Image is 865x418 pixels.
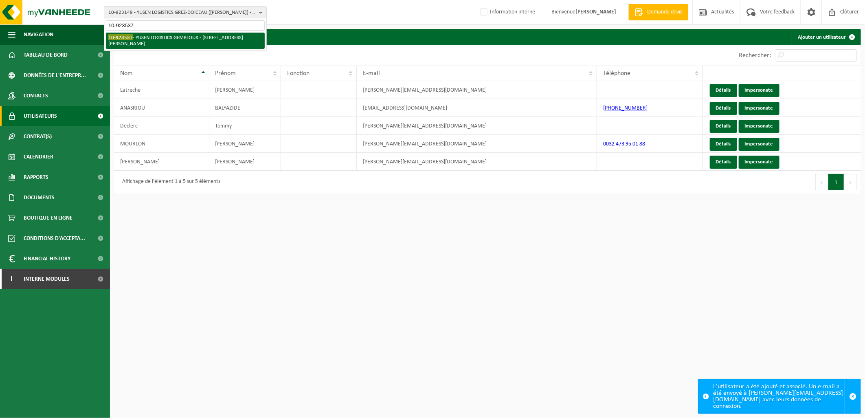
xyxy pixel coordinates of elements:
span: Interne modules [24,269,70,289]
span: Boutique en ligne [24,208,72,228]
label: Rechercher: [739,53,771,59]
div: Affichage de l'élément 1 à 5 sur 5 éléments [118,175,220,189]
a: Détails [710,84,737,97]
td: [PERSON_NAME] [209,81,281,99]
span: Navigation [24,24,53,45]
span: Fonction [287,70,310,77]
span: Données de l'entrepr... [24,65,86,86]
td: [EMAIL_ADDRESS][DOMAIN_NAME] [357,99,597,117]
span: Rapports [24,167,48,187]
span: Conditions d'accepta... [24,228,85,249]
button: Next [844,174,857,190]
span: Téléphone [603,70,630,77]
a: Détails [710,138,737,151]
span: Nom [120,70,133,77]
a: Impersonate [739,120,779,133]
td: Latreche [114,81,209,99]
button: 1 [828,174,844,190]
input: Chercher des succursales liées [106,20,265,31]
button: Previous [815,174,828,190]
span: Demande devis [645,8,684,16]
td: [PERSON_NAME][EMAIL_ADDRESS][DOMAIN_NAME] [357,153,597,171]
li: - YUSEN LOGISTICS GEMBLOUX - [STREET_ADDRESS][PERSON_NAME] [106,33,265,49]
a: 0032 473 95 01 88 [603,141,645,147]
td: Tommy [209,117,281,135]
td: [PERSON_NAME] [209,135,281,153]
strong: [PERSON_NAME] [575,9,616,15]
a: Impersonate [739,84,779,97]
span: Contrat(s) [24,126,52,147]
div: L'utilisateur a été ajouté et associé. Un e-mail a été envoyé à [PERSON_NAME][EMAIL_ADDRESS][DOMA... [713,379,845,414]
a: Détails [710,120,737,133]
span: Financial History [24,249,70,269]
span: Utilisateurs [24,106,57,126]
a: [PHONE_NUMBER] [603,105,648,111]
a: Ajouter un utilisateur [791,29,860,45]
td: [PERSON_NAME] [114,153,209,171]
span: Prénom [215,70,236,77]
button: 10-923149 - YUSEN LOGISTICS GREZ-DOICEAU ([PERSON_NAME]) - 1390 GREZ-DOICEAU, CHAUSSÉE DE WAVRE 504 [104,6,267,18]
td: BALYAZIDE [209,99,281,117]
a: Détails [710,102,737,115]
span: Calendrier [24,147,53,167]
span: Tableau de bord [24,45,68,65]
td: [PERSON_NAME][EMAIL_ADDRESS][DOMAIN_NAME] [357,81,597,99]
td: [PERSON_NAME][EMAIL_ADDRESS][DOMAIN_NAME] [357,117,597,135]
a: Impersonate [739,156,779,169]
a: Demande devis [628,4,688,20]
td: ANASRIOU [114,99,209,117]
span: E-mail [363,70,380,77]
td: [PERSON_NAME] [209,153,281,171]
span: 10-923537 [108,34,133,40]
a: Impersonate [739,138,779,151]
span: Documents [24,187,55,208]
a: Détails [710,156,737,169]
label: Information interne [479,6,535,18]
td: MOURLON [114,135,209,153]
span: Contacts [24,86,48,106]
span: I [8,269,15,289]
td: [PERSON_NAME][EMAIL_ADDRESS][DOMAIN_NAME] [357,135,597,153]
td: Declerc [114,117,209,135]
span: 10-923149 - YUSEN LOGISTICS GREZ-DOICEAU ([PERSON_NAME]) - 1390 GREZ-DOICEAU, CHAUSSÉE DE WAVRE 504 [108,7,256,19]
a: Impersonate [739,102,779,115]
